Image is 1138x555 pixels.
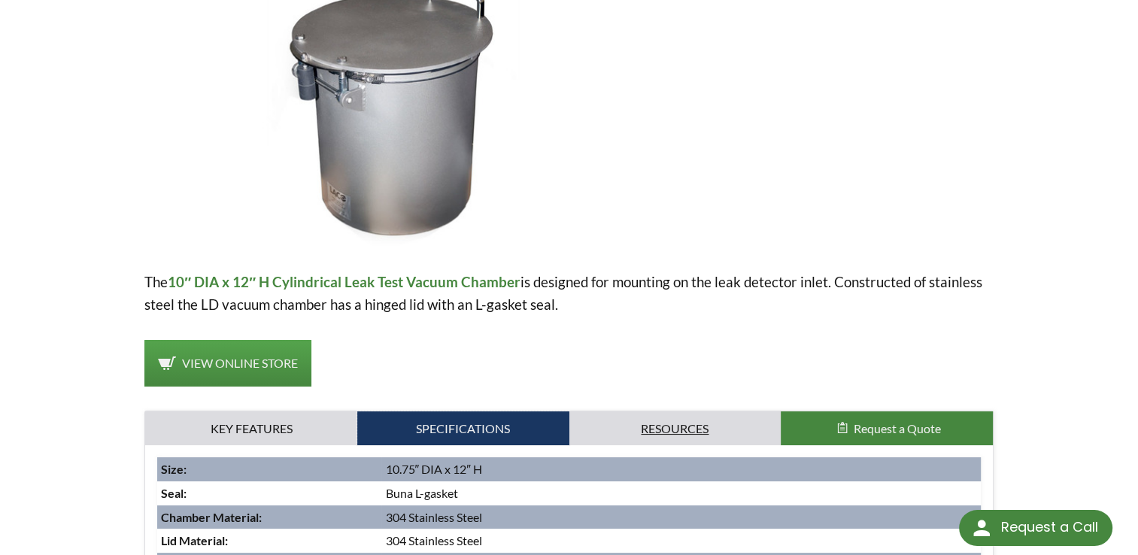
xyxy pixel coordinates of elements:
[168,273,520,290] strong: 10″ DIA x 12″ H Cylindrical Leak Test Vacuum Chamber
[854,421,941,435] span: Request a Quote
[381,481,980,505] td: Buna L-gasket
[157,505,381,529] td: :
[781,411,993,446] button: Request a Quote
[161,486,184,500] strong: Seal
[381,457,980,481] td: 10.75″ DIA x 12″ H
[381,529,980,553] td: 304 Stainless Steel
[1000,510,1097,544] div: Request a Call
[182,356,298,370] span: View Online Store
[959,510,1112,546] div: Request a Call
[157,457,381,481] td: :
[157,481,381,505] td: :
[144,271,994,316] p: The is designed for mounting on the leak detector inlet. Constructed of stainless steel the LD va...
[157,529,381,553] td: :
[161,533,225,547] strong: Lid Material
[145,411,357,446] a: Key Features
[161,510,259,524] strong: Chamber Material
[569,411,781,446] a: Resources
[161,462,184,476] strong: Size
[357,411,569,446] a: Specifications
[144,340,311,387] a: View Online Store
[381,505,980,529] td: 304 Stainless Steel
[970,516,994,540] img: round button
